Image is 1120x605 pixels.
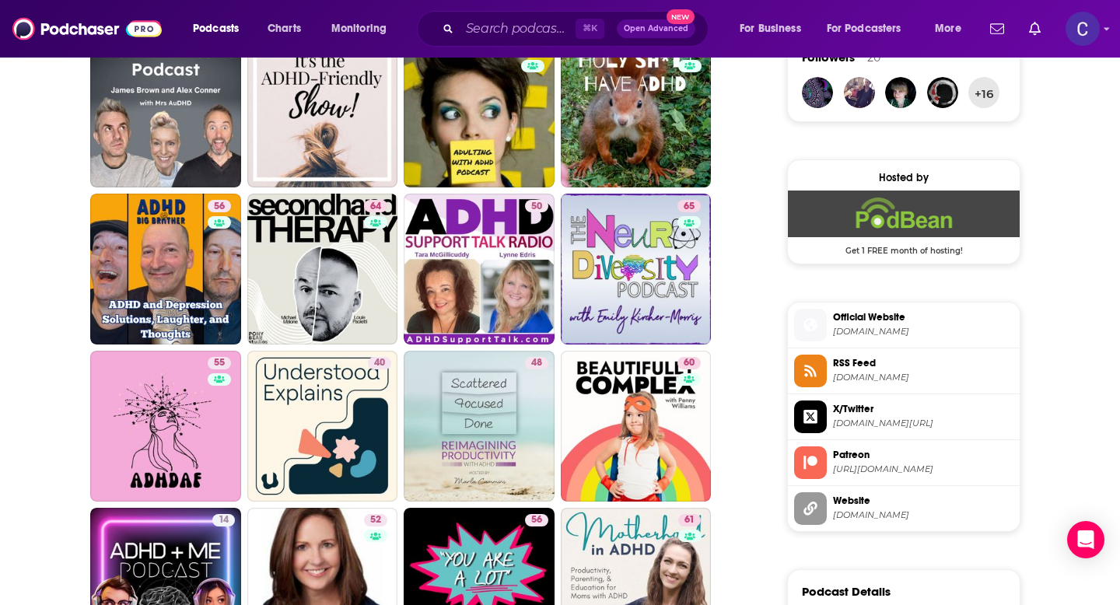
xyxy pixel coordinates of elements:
[247,351,398,502] a: 40
[90,194,241,344] a: 56
[794,355,1013,387] a: RSS Feed[DOMAIN_NAME]
[370,199,381,215] span: 64
[268,18,301,40] span: Charts
[219,512,229,528] span: 14
[817,16,924,41] button: open menu
[1066,12,1100,46] button: Show profile menu
[404,37,555,188] a: 57
[844,77,875,108] img: BordeauxBiDesign
[364,514,387,526] a: 52
[935,18,961,40] span: More
[788,171,1020,184] div: Hosted by
[617,19,695,38] button: Open AdvancedNew
[374,355,385,371] span: 40
[802,584,891,599] h3: Podcast Details
[12,14,162,44] img: Podchaser - Follow, Share and Rate Podcasts
[1066,12,1100,46] img: User Profile
[667,9,695,24] span: New
[802,77,833,108] img: Wendy31
[320,16,407,41] button: open menu
[684,355,695,371] span: 60
[684,512,695,528] span: 61
[833,372,1013,383] span: feed.podbean.com
[193,18,239,40] span: Podcasts
[1067,521,1104,558] div: Open Intercom Messenger
[576,19,604,39] span: ⌘ K
[368,357,391,369] a: 40
[1066,12,1100,46] span: Logged in as publicityxxtina
[885,77,916,108] img: lchatley
[212,514,235,526] a: 14
[208,200,231,212] a: 56
[833,509,1013,521] span: translatingadhd.com
[678,514,701,526] a: 61
[984,16,1010,42] a: Show notifications dropdown
[833,463,1013,475] span: https://www.patreon.com/translatingADHD
[182,16,259,41] button: open menu
[531,355,542,371] span: 48
[525,200,548,212] a: 50
[525,514,548,526] a: 56
[677,200,701,212] a: 65
[729,16,821,41] button: open menu
[684,199,695,215] span: 65
[833,326,1013,337] span: translatingadhd.podbean.com
[531,199,542,215] span: 50
[370,512,381,528] span: 52
[432,11,723,47] div: Search podcasts, credits, & more...
[1023,16,1047,42] a: Show notifications dropdown
[794,446,1013,479] a: Patreon[URL][DOMAIN_NAME]
[968,77,999,108] button: +16
[794,400,1013,433] a: X/Twitter[DOMAIN_NAME][URL]
[214,355,225,371] span: 55
[214,199,225,215] span: 56
[788,191,1020,254] a: Podbean Deal: Get 1 FREE month of hosting!
[561,37,712,188] a: 41
[90,37,241,188] a: 57
[833,494,1013,508] span: Website
[794,492,1013,525] a: Website[DOMAIN_NAME]
[404,351,555,502] a: 48
[794,309,1013,341] a: Official Website[DOMAIN_NAME]
[833,356,1013,370] span: RSS Feed
[90,351,241,502] a: 55
[257,16,310,41] a: Charts
[247,194,398,344] a: 64
[833,448,1013,462] span: Patreon
[827,18,901,40] span: For Podcasters
[561,351,712,502] a: 60
[247,37,398,188] a: 56
[833,310,1013,324] span: Official Website
[833,418,1013,429] span: twitter.com/translatingadhd
[561,194,712,344] a: 65
[927,77,958,108] img: AdrianaDuMorel
[740,18,801,40] span: For Business
[208,357,231,369] a: 55
[677,357,701,369] a: 60
[924,16,981,41] button: open menu
[624,25,688,33] span: Open Advanced
[364,200,387,212] a: 64
[833,402,1013,416] span: X/Twitter
[788,191,1020,237] img: Podbean Deal: Get 1 FREE month of hosting!
[525,357,548,369] a: 48
[331,18,387,40] span: Monitoring
[460,16,576,41] input: Search podcasts, credits, & more...
[531,512,542,528] span: 56
[404,194,555,344] a: 50
[788,237,1020,256] span: Get 1 FREE month of hosting!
